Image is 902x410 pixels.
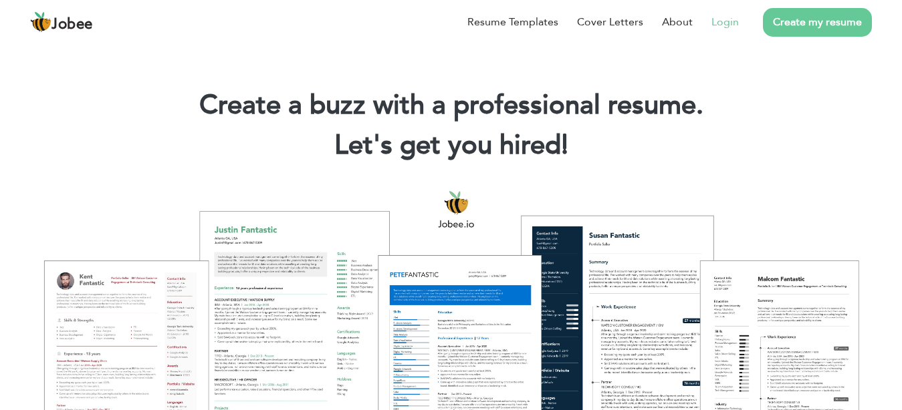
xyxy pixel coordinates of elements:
[20,128,882,163] h2: Let's
[30,11,93,33] a: Jobee
[400,127,568,164] span: get you hired!
[562,127,568,164] span: |
[51,17,93,32] span: Jobee
[30,11,51,33] img: jobee.io
[763,8,872,37] a: Create my resume
[662,14,693,30] a: About
[577,14,643,30] a: Cover Letters
[711,14,739,30] a: Login
[467,14,558,30] a: Resume Templates
[20,88,882,123] h1: Create a buzz with a professional resume.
